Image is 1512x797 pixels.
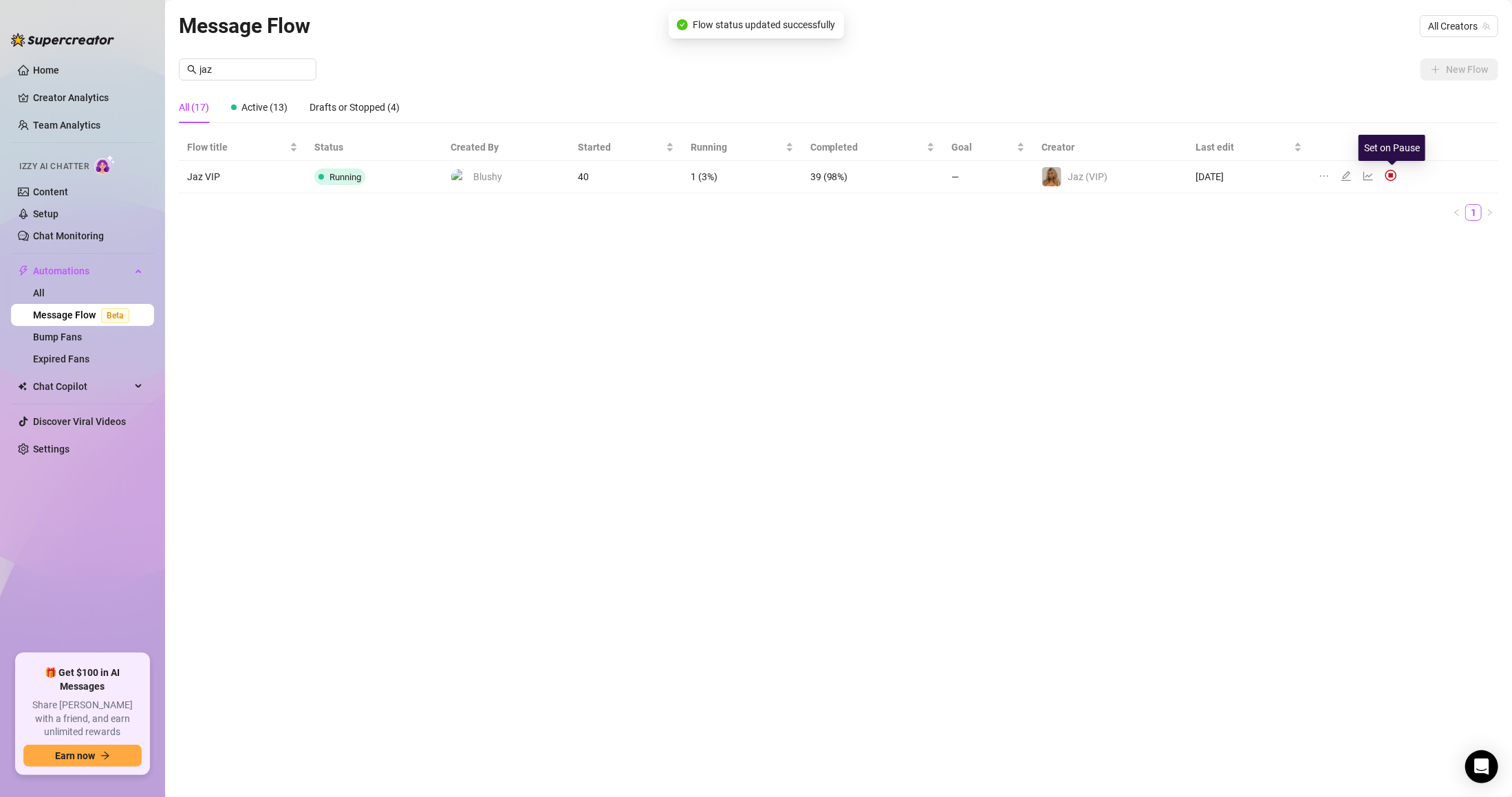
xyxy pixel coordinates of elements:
span: right [1486,208,1494,217]
span: 🎁 Get $100 in AI Messages [23,666,142,693]
span: Chat Copilot [33,375,131,397]
span: All Creators [1428,16,1490,36]
article: Message Flow [179,10,310,42]
img: AI Chatter [94,155,116,175]
span: Izzy AI Chatter [19,160,89,173]
span: arrow-right [100,751,110,761]
img: svg%3e [1385,169,1397,182]
span: Running [330,172,361,182]
a: Expired Fans [33,353,89,364]
input: Search... [199,62,308,77]
span: Running [691,140,783,155]
span: Blushy [473,169,502,184]
a: All [33,287,45,298]
button: Earn nowarrow-right [23,745,142,767]
a: Discover Viral Videos [33,416,126,427]
td: 40 [570,161,682,193]
div: Drafts or Stopped (4) [310,100,400,115]
td: 1 (3%) [682,161,802,193]
span: Flow status updated successfully [693,17,836,32]
a: Setup [33,208,58,219]
span: Share [PERSON_NAME] with a friend, and earn unlimited rewards [23,699,142,739]
a: Chat Monitoring [33,230,104,241]
li: 1 [1465,204,1482,221]
th: Last edit [1187,134,1310,161]
td: — [943,161,1033,193]
span: Goal [951,140,1014,155]
th: Created By [442,134,570,161]
span: line-chart [1363,171,1374,182]
span: ellipsis [1319,171,1330,182]
img: logo-BBDzfeDw.svg [11,33,114,47]
span: Flow title [187,140,287,155]
th: Running [682,134,802,161]
th: Status [306,134,442,161]
a: Team Analytics [33,120,100,131]
span: Last edit [1196,140,1291,155]
span: Started [578,140,663,155]
th: Goal [943,134,1033,161]
span: Earn now [55,750,95,761]
a: Settings [33,444,69,455]
th: Completed [802,134,943,161]
button: right [1482,204,1498,221]
span: Automations [33,260,131,282]
div: Set on Pause [1359,135,1425,161]
span: team [1482,22,1491,30]
th: Started [570,134,682,161]
th: Creator [1033,134,1187,161]
span: check-circle [677,19,688,30]
a: 1 [1466,205,1481,220]
th: Flow title [179,134,306,161]
span: Beta [101,308,129,323]
img: Jaz (VIP) [1042,167,1061,186]
a: Home [33,65,59,76]
a: Bump Fans [33,331,82,342]
span: Completed [810,140,924,155]
span: edit [1341,171,1352,182]
a: Message FlowBeta [33,309,135,320]
span: search [187,65,197,74]
button: New Flow [1421,58,1498,80]
span: left [1453,208,1461,217]
img: Blushy [451,169,467,185]
div: Open Intercom Messenger [1465,750,1498,783]
span: Jaz (VIP) [1068,171,1108,182]
button: left [1449,204,1465,221]
td: 39 (98%) [802,161,943,193]
li: Next Page [1482,204,1498,221]
a: Creator Analytics [33,87,143,109]
a: Content [33,186,68,197]
td: [DATE] [1187,161,1310,193]
span: Active (13) [241,102,288,113]
span: thunderbolt [18,265,29,276]
img: Chat Copilot [18,382,27,391]
div: All (17) [179,100,209,115]
li: Previous Page [1449,204,1465,221]
td: Jaz VIP [179,161,306,193]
